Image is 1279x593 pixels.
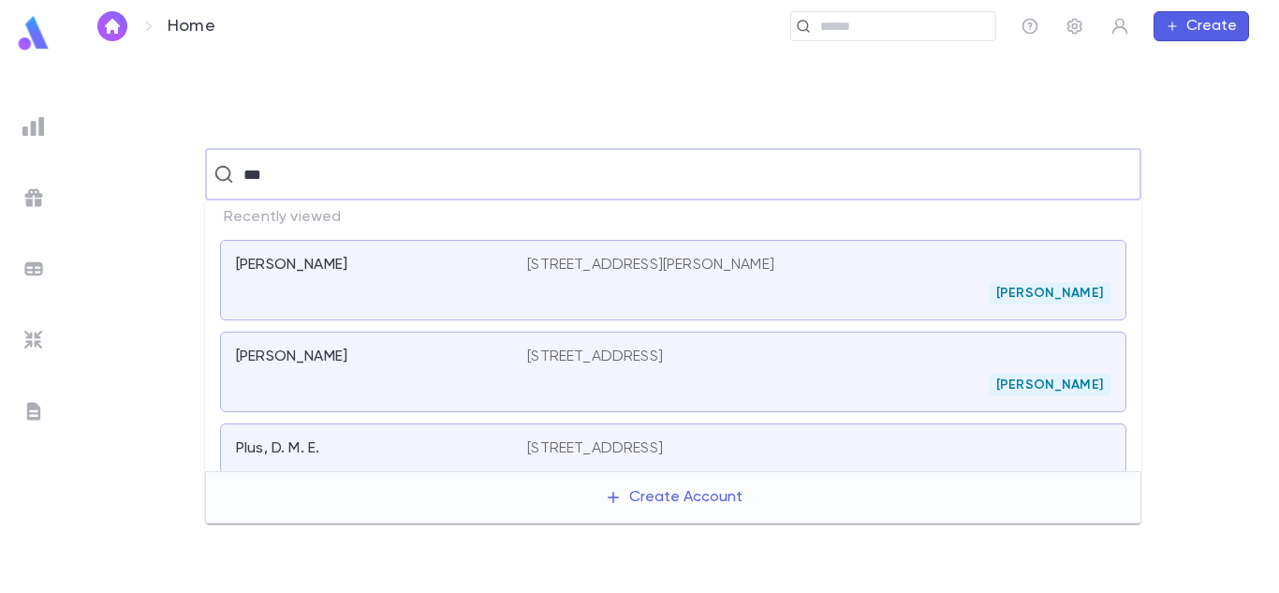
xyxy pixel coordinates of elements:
[22,186,45,209] img: campaigns_grey.99e729a5f7ee94e3726e6486bddda8f1.svg
[22,329,45,351] img: imports_grey.530a8a0e642e233f2baf0ef88e8c9fcb.svg
[590,480,757,515] button: Create Account
[236,439,319,458] p: Plus, D. M. E.
[22,400,45,423] img: letters_grey.7941b92b52307dd3b8a917253454ce1c.svg
[22,115,45,138] img: reports_grey.c525e4749d1bce6a11f5fe2a8de1b229.svg
[1154,11,1249,41] button: Create
[989,286,1110,301] span: [PERSON_NAME]
[527,439,663,458] p: [STREET_ADDRESS]
[236,256,347,274] p: [PERSON_NAME]
[236,348,347,366] p: [PERSON_NAME]
[205,200,1141,234] p: Recently viewed
[527,348,663,366] p: [STREET_ADDRESS]
[101,19,124,34] img: home_white.a664292cf8c1dea59945f0da9f25487c.svg
[15,15,52,52] img: logo
[22,258,45,280] img: batches_grey.339ca447c9d9533ef1741baa751efc33.svg
[989,378,1110,393] span: [PERSON_NAME]
[527,256,774,274] p: [STREET_ADDRESS][PERSON_NAME]
[168,16,215,37] p: Home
